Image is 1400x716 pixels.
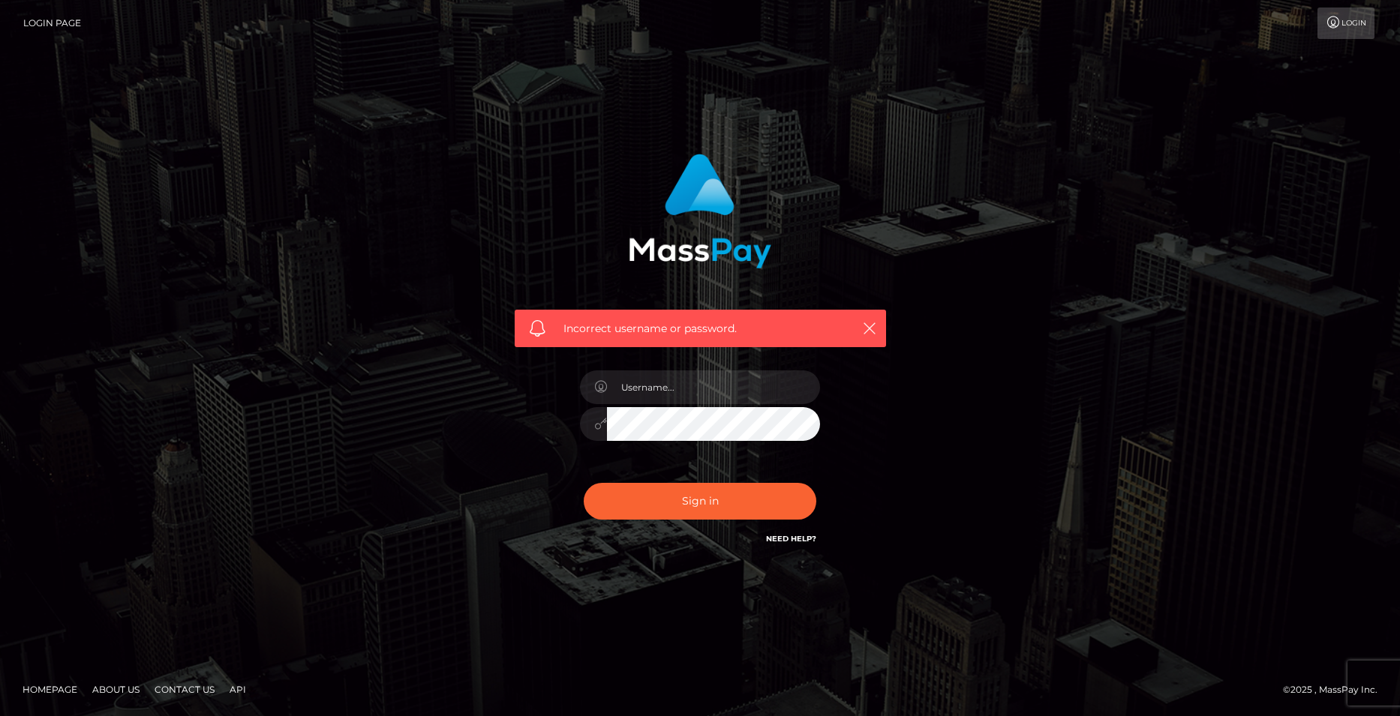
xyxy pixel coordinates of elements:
a: Need Help? [766,534,816,544]
img: MassPay Login [629,154,771,268]
a: Login Page [23,7,81,39]
a: Login [1317,7,1374,39]
a: Homepage [17,678,83,701]
a: About Us [86,678,146,701]
div: © 2025 , MassPay Inc. [1283,682,1389,698]
button: Sign in [584,483,816,520]
span: Incorrect username or password. [563,321,837,337]
a: Contact Us [149,678,221,701]
input: Username... [607,370,820,404]
a: API [224,678,252,701]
